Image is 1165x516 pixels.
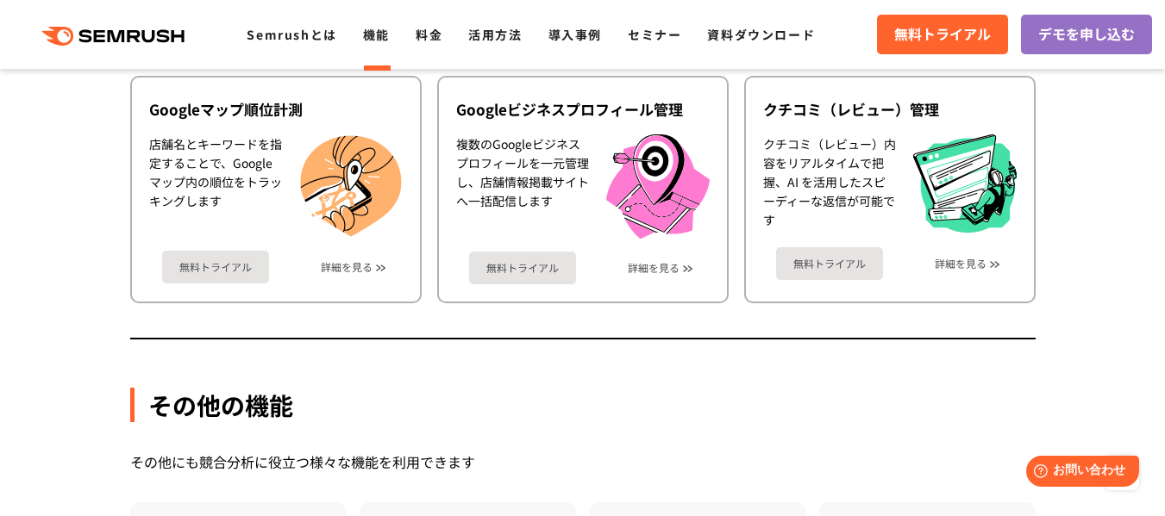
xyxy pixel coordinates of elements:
[299,134,403,238] img: Googleマップ順位計測
[606,134,710,239] img: Googleビジネスプロフィール管理
[1012,449,1146,497] iframe: Help widget launcher
[763,99,1017,120] div: クチコミ（レビュー）管理
[707,26,815,43] a: 資料ダウンロード
[776,247,883,280] a: 無料トライアル
[877,15,1008,54] a: 無料トライアル
[469,252,576,284] a: 無料トライアル
[628,262,680,274] a: 詳細を見る
[130,388,1036,422] div: その他の機能
[247,26,336,43] a: Semrushとは
[468,26,522,43] a: 活用方法
[149,99,403,120] div: Googleマップ順位計測
[162,251,269,283] a: 無料トライアル
[363,26,390,43] a: 機能
[456,134,589,239] div: 複数のGoogleビジネスプロフィールを一元管理し、店舗情報掲載サイトへ一括配信します
[548,26,602,43] a: 導入事例
[935,258,986,270] a: 詳細を見る
[416,26,442,43] a: 料金
[894,23,991,46] span: 無料トライアル
[321,261,373,273] a: 詳細を見る
[149,134,282,238] div: 店舗名とキーワードを指定することで、Googleマップ内の順位をトラッキングします
[1021,15,1152,54] a: デモを申し込む
[130,450,1036,475] div: その他にも競合分析に役立つ様々な機能を利用できます
[628,26,681,43] a: セミナー
[1038,23,1135,46] span: デモを申し込む
[456,99,710,120] div: Googleビジネスプロフィール管理
[763,134,896,234] div: クチコミ（レビュー）内容をリアルタイムで把握、AI を活用したスピーディーな返信が可能です
[913,134,1017,234] img: クチコミ（レビュー）管理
